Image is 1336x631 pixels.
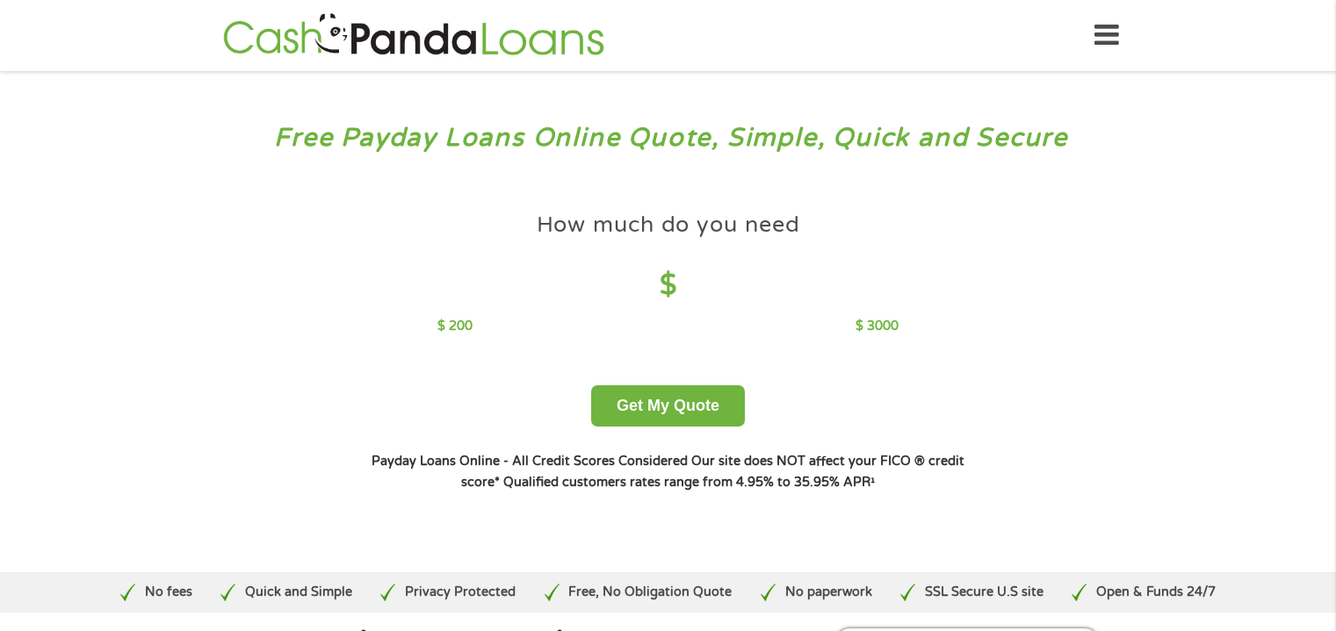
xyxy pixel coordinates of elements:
[218,11,610,61] img: GetLoanNow Logo
[925,583,1044,602] p: SSL Secure U.S site
[437,317,473,336] p: $ 200
[51,122,1286,154] h3: Free Payday Loans Online Quote, Simple, Quick and Secure
[537,211,800,240] h4: How much do you need
[785,583,872,602] p: No paperwork
[145,583,192,602] p: No fees
[568,583,732,602] p: Free, No Obligation Quote
[1096,583,1216,602] p: Open & Funds 24/7
[372,454,688,469] strong: Payday Loans Online - All Credit Scores Considered
[856,317,899,336] p: $ 3000
[503,475,875,490] strong: Qualified customers rates range from 4.95% to 35.95% APR¹
[591,385,745,427] button: Get My Quote
[245,583,352,602] p: Quick and Simple
[461,454,964,490] strong: Our site does NOT affect your FICO ® credit score*
[437,268,899,304] h4: $
[405,583,516,602] p: Privacy Protected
